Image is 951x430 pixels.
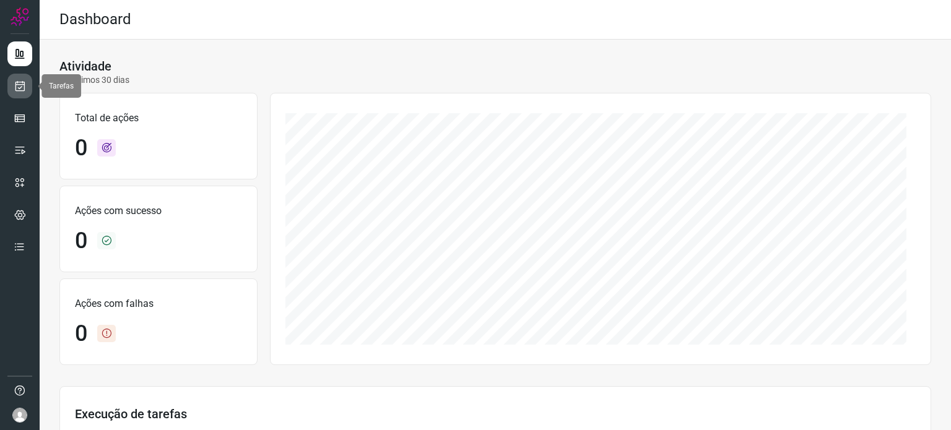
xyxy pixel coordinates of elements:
p: Total de ações [75,111,242,126]
h3: Atividade [59,59,111,74]
span: Tarefas [49,82,74,90]
h1: 0 [75,135,87,161]
p: Ações com sucesso [75,204,242,218]
h1: 0 [75,320,87,347]
h1: 0 [75,228,87,254]
img: avatar-user-boy.jpg [12,408,27,423]
p: Últimos 30 dias [59,74,129,87]
img: Logo [11,7,29,26]
p: Ações com falhas [75,296,242,311]
h3: Execução de tarefas [75,406,916,421]
h2: Dashboard [59,11,131,28]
